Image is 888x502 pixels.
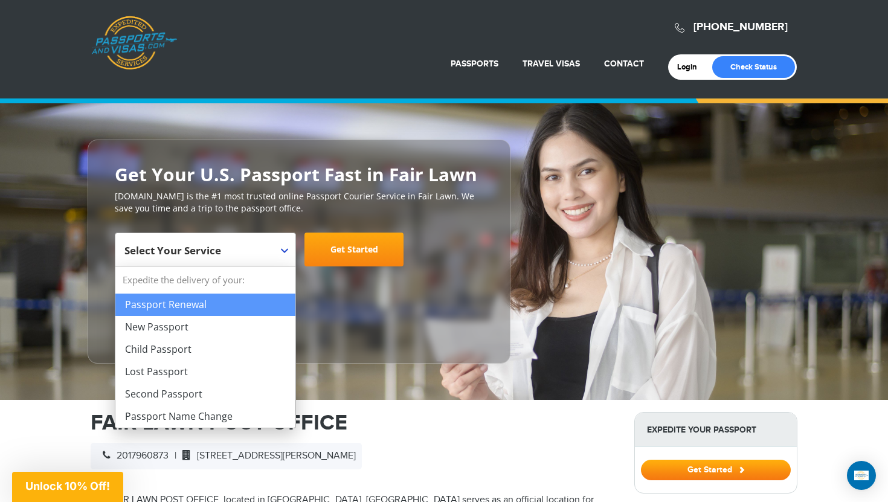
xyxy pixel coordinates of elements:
[124,237,283,271] span: Select Your Service
[641,465,791,474] a: Get Started
[635,413,797,447] strong: Expedite Your Passport
[115,272,483,285] span: Starting at $199 + government fees
[124,243,221,257] span: Select Your Service
[91,412,616,434] h1: FAIR LAWN POST OFFICE
[115,164,483,184] h2: Get Your U.S. Passport Fast in Fair Lawn
[115,405,295,428] li: Passport Name Change
[693,21,788,34] a: [PHONE_NUMBER]
[115,383,295,405] li: Second Passport
[641,460,791,480] button: Get Started
[712,56,795,78] a: Check Status
[115,190,483,214] p: [DOMAIN_NAME] is the #1 most trusted online Passport Courier Service in Fair Lawn. We save you ti...
[677,62,706,72] a: Login
[115,294,295,316] li: Passport Renewal
[115,266,295,294] strong: Expedite the delivery of your:
[115,338,295,361] li: Child Passport
[115,361,295,383] li: Lost Passport
[523,59,580,69] a: Travel Visas
[451,59,498,69] a: Passports
[847,461,876,490] div: Open Intercom Messenger
[91,16,177,70] a: Passports & [DOMAIN_NAME]
[25,480,110,492] span: Unlock 10% Off!
[115,233,296,266] span: Select Your Service
[97,450,169,462] span: 2017960873
[115,266,295,428] li: Expedite the delivery of your:
[176,450,356,462] span: [STREET_ADDRESS][PERSON_NAME]
[304,233,404,266] a: Get Started
[115,316,295,338] li: New Passport
[91,443,362,469] div: |
[604,59,644,69] a: Contact
[12,472,123,502] div: Unlock 10% Off!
